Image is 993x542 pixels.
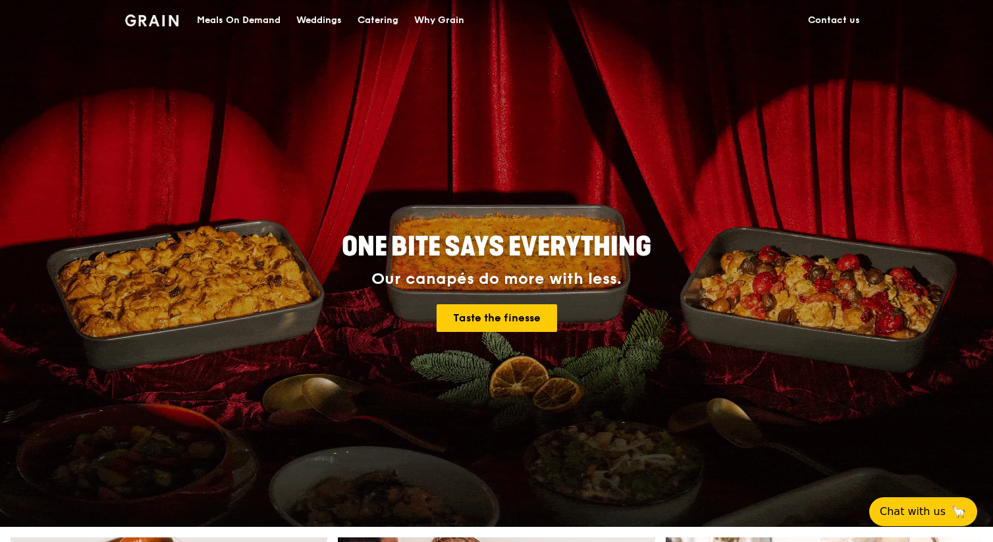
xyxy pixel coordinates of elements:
[197,1,281,40] div: Meals On Demand
[951,504,967,520] span: 🦙
[800,1,868,40] a: Contact us
[414,1,464,40] div: Why Grain
[437,304,557,332] a: Taste the finesse
[350,1,406,40] a: Catering
[259,270,734,288] div: Our canapés do more with less.
[125,14,178,26] img: Grain
[406,1,472,40] a: Why Grain
[358,1,398,40] div: Catering
[869,497,977,526] button: Chat with us🦙
[342,231,651,263] span: ONE BITE SAYS EVERYTHING
[880,504,946,520] span: Chat with us
[296,1,342,40] div: Weddings
[288,1,350,40] a: Weddings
